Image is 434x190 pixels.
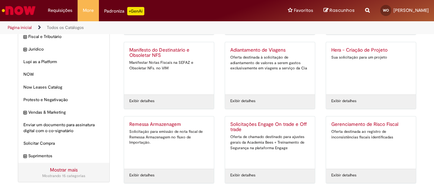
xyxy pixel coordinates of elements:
a: Solicitações Engage On trade e Off trade Oferta de chamado destinado para ajustes gerais da Acade... [225,116,315,169]
div: Solicitação para emissão de nota fiscal de Remessa Armazenagem no fluxo de Importação. [129,129,209,145]
a: Rascunhos [324,7,355,14]
a: Exibir detalhes [129,173,154,178]
a: Gerenciamento de Risco Fiscal Oferta destinada ao registro de inconsistências fiscais identificadas [326,116,416,169]
div: Oferta de chamado destinado para ajustes gerais da Academia Bees + Treinamento de Segurança na pl... [230,134,310,151]
i: expandir categoria Fiscal e Tributário [23,34,27,41]
span: Lupi as a Platform [23,59,104,65]
span: Enviar um documento para assinatura digital com o co-signatário [23,122,104,134]
span: Rascunhos [330,7,355,14]
a: Exibir detalhes [331,173,356,178]
span: Vendas & Marketing [28,109,104,115]
div: expandir categoria Suprimentos Suprimentos [18,150,109,162]
span: Protesto e Negativação [23,97,104,103]
span: Requisições [48,7,72,14]
span: Fiscal e Tributário [28,34,104,40]
div: Oferta destinada ao registro de inconsistências fiscais identificadas [331,129,411,140]
div: Mostrando 15 categorias [23,173,104,179]
span: WO [383,8,389,13]
a: Página inicial [8,25,32,30]
div: Oferta destinada à solicitação de adiantamento de valores a serem gastos exclusivamente em viagen... [230,55,310,71]
a: Exibir detalhes [129,98,154,104]
a: Exibir detalhes [230,98,255,104]
h2: Gerenciamento de Risco Fiscal [331,122,411,127]
div: Solicitar Compra [18,137,109,150]
a: Todos os Catálogos [47,25,84,30]
div: Padroniza [104,7,144,15]
h2: Manifesto do Destinatário e Obsoletar NFS [129,47,209,59]
div: Lupi as a Platform [18,55,109,68]
h2: Solicitações Engage On trade e Off trade [230,122,310,133]
div: NOW [18,68,109,81]
div: expandir categoria Jurídico Jurídico [18,43,109,56]
div: Enviar um documento para assinatura digital com o co-signatário [18,119,109,137]
a: Manifesto do Destinatário e Obsoletar NFS Manifestar Notas Fiscais na SEFAZ e Obsoletar NFs. no VIM [124,42,214,94]
a: Mostrar mais [50,167,78,173]
a: Exibir detalhes [230,173,255,178]
span: NOW [23,71,104,77]
a: Hera - Criação de Projeto Sua solicitação para um projeto [326,42,416,94]
a: Remessa Armazenagem Solicitação para emissão de nota fiscal de Remessa Armazenagem no fluxo de Im... [124,116,214,169]
span: Now Leases Catalog [23,84,104,90]
span: Favoritos [294,7,313,14]
span: Solicitar Compra [23,140,104,146]
h2: Hera - Criação de Projeto [331,47,411,53]
span: Suprimentos [28,153,104,159]
h2: Adiantamento de Viagens [230,47,310,53]
i: expandir categoria Jurídico [23,46,27,53]
span: More [83,7,94,14]
a: Exibir detalhes [331,98,356,104]
span: [PERSON_NAME] [393,7,429,13]
i: expandir categoria Vendas & Marketing [23,109,27,116]
ul: Trilhas de página [5,21,284,34]
div: expandir categoria Vendas & Marketing Vendas & Marketing [18,106,109,119]
div: Now Leases Catalog [18,81,109,94]
div: Manifestar Notas Fiscais na SEFAZ e Obsoletar NFs. no VIM [129,60,209,71]
div: expandir categoria Fiscal e Tributário Fiscal e Tributário [18,30,109,43]
h2: Remessa Armazenagem [129,122,209,127]
div: Sua solicitação para um projeto [331,55,411,60]
img: ServiceNow [1,3,37,17]
a: Adiantamento de Viagens Oferta destinada à solicitação de adiantamento de valores a serem gastos ... [225,42,315,94]
p: +GenAi [127,7,144,15]
span: Jurídico [28,46,104,52]
div: Protesto e Negativação [18,93,109,106]
i: expandir categoria Suprimentos [23,153,27,160]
